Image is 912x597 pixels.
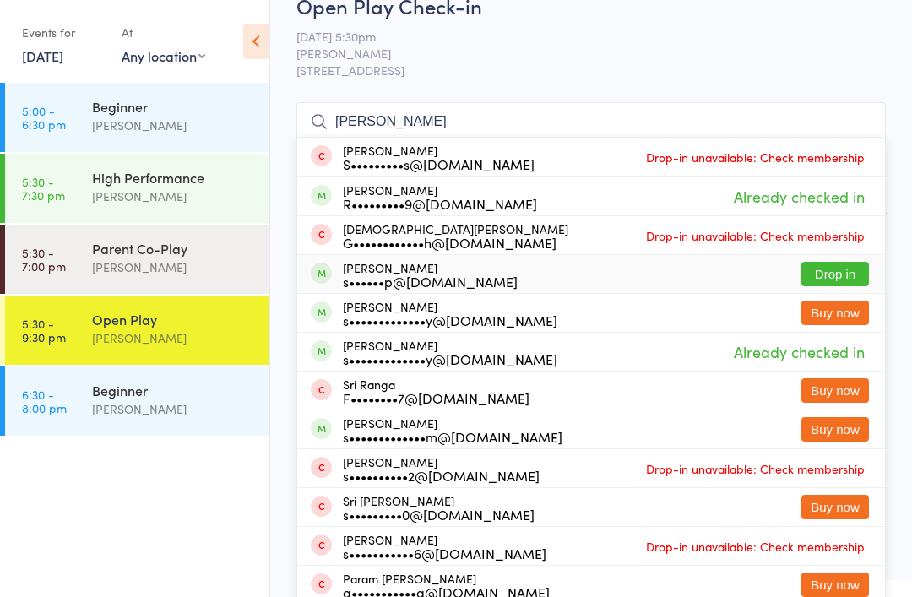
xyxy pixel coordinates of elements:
a: [DATE] [22,46,63,65]
div: [PERSON_NAME] [343,339,557,366]
span: Drop-in unavailable: Check membership [642,456,869,481]
span: [DATE] 5:30pm [296,28,860,45]
div: s••••••p@[DOMAIN_NAME] [343,274,518,288]
div: Sri Ranga [343,377,529,404]
div: Any location [122,46,205,65]
div: s•••••••••••••y@[DOMAIN_NAME] [343,313,557,327]
button: Buy now [801,495,869,519]
button: Buy now [801,378,869,403]
span: Drop-in unavailable: Check membership [642,144,869,170]
div: [DEMOGRAPHIC_DATA][PERSON_NAME] [343,222,568,249]
div: [PERSON_NAME] [343,261,518,288]
span: [PERSON_NAME] [296,45,860,62]
input: Search [296,102,886,141]
button: Buy now [801,417,869,442]
div: Parent Co-Play [92,239,255,258]
div: Beginner [92,381,255,399]
div: G••••••••••••h@[DOMAIN_NAME] [343,236,568,249]
span: Drop-in unavailable: Check membership [642,534,869,559]
div: [PERSON_NAME] [343,455,540,482]
div: [PERSON_NAME] [343,144,535,171]
div: [PERSON_NAME] [343,533,546,560]
a: 6:30 -8:00 pmBeginner[PERSON_NAME] [5,366,269,436]
div: Open Play [92,310,255,328]
button: Buy now [801,301,869,325]
div: s••••••••••2@[DOMAIN_NAME] [343,469,540,482]
button: Drop in [801,262,869,286]
div: Beginner [92,97,255,116]
div: F••••••••7@[DOMAIN_NAME] [343,391,529,404]
div: [PERSON_NAME] [92,187,255,206]
a: 5:30 -9:30 pmOpen Play[PERSON_NAME] [5,296,269,365]
div: [PERSON_NAME] [343,300,557,327]
div: [PERSON_NAME] [343,416,562,443]
div: [PERSON_NAME] [92,258,255,277]
time: 5:30 - 9:30 pm [22,317,66,344]
a: 5:30 -7:00 pmParent Co-Play[PERSON_NAME] [5,225,269,294]
div: S•••••••••s@[DOMAIN_NAME] [343,157,535,171]
button: Buy now [801,573,869,597]
div: [PERSON_NAME] [92,399,255,419]
a: 5:00 -6:30 pmBeginner[PERSON_NAME] [5,83,269,152]
a: 5:30 -7:30 pmHigh Performance[PERSON_NAME] [5,154,269,223]
div: High Performance [92,168,255,187]
div: [PERSON_NAME] [92,116,255,135]
span: Already checked in [730,182,869,211]
div: [PERSON_NAME] [92,328,255,348]
div: s•••••••••0@[DOMAIN_NAME] [343,507,535,521]
div: s•••••••••••6@[DOMAIN_NAME] [343,546,546,560]
div: s•••••••••••••y@[DOMAIN_NAME] [343,352,557,366]
div: At [122,19,205,46]
span: Drop-in unavailable: Check membership [642,223,869,248]
span: [STREET_ADDRESS] [296,62,886,79]
time: 5:00 - 6:30 pm [22,104,66,131]
time: 5:30 - 7:30 pm [22,175,65,202]
div: s•••••••••••••m@[DOMAIN_NAME] [343,430,562,443]
time: 6:30 - 8:00 pm [22,388,67,415]
div: R•••••••••9@[DOMAIN_NAME] [343,197,537,210]
time: 5:30 - 7:00 pm [22,246,66,273]
span: Already checked in [730,337,869,366]
div: Sri [PERSON_NAME] [343,494,535,521]
div: Events for [22,19,105,46]
div: [PERSON_NAME] [343,183,537,210]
